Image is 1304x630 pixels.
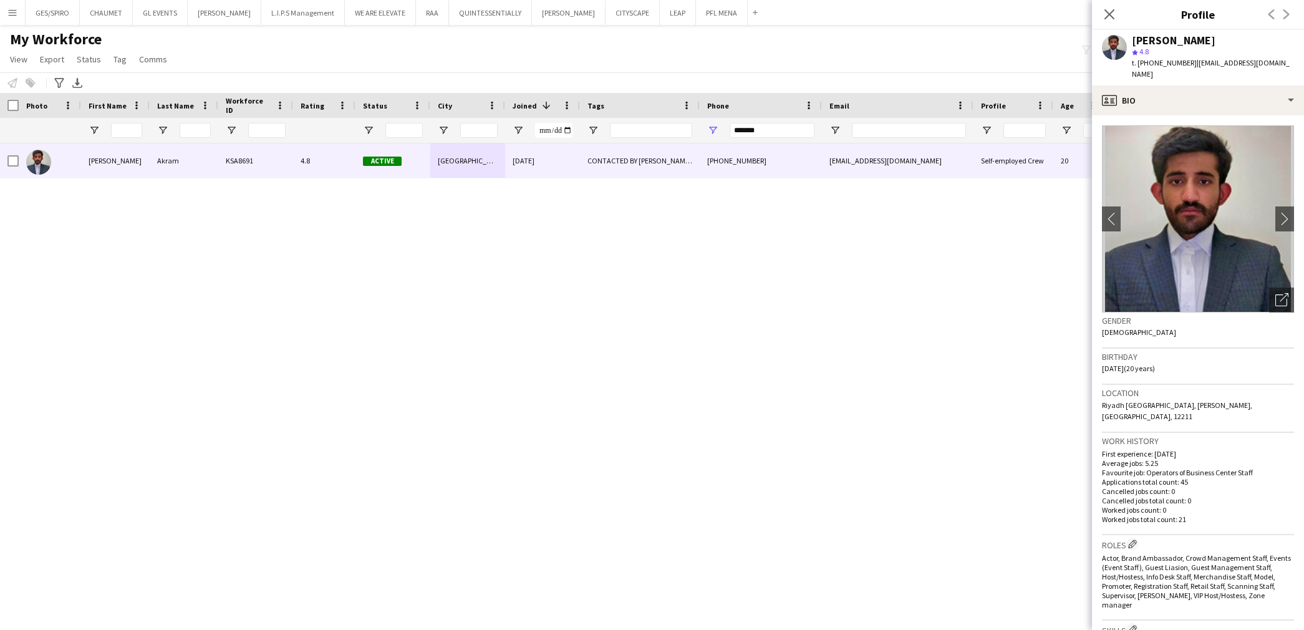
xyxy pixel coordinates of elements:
button: WE ARE ELEVATE [345,1,416,25]
button: CITYSCAPE [606,1,660,25]
h3: Birthday [1102,351,1294,362]
span: Workforce ID [226,96,271,115]
h3: Work history [1102,435,1294,447]
span: 4.8 [1139,47,1149,56]
div: 4.8 [293,143,355,178]
div: 20 [1053,143,1106,178]
input: Phone Filter Input [730,123,814,138]
div: [PHONE_NUMBER] [700,143,822,178]
button: LEAP [660,1,696,25]
button: Open Filter Menu [157,125,168,136]
span: Profile [981,101,1006,110]
span: Status [77,54,101,65]
p: Cancelled jobs total count: 0 [1102,496,1294,505]
span: Riyadh [GEOGRAPHIC_DATA], [PERSON_NAME], [GEOGRAPHIC_DATA], 12211 [1102,400,1252,421]
h3: Profile [1092,6,1304,22]
span: Export [40,54,64,65]
a: Comms [134,51,172,67]
span: Joined [513,101,537,110]
button: CHAUMET [80,1,133,25]
input: Last Name Filter Input [180,123,211,138]
div: Akram [150,143,218,178]
span: Photo [26,101,47,110]
input: Workforce ID Filter Input [248,123,286,138]
button: [PERSON_NAME] [188,1,261,25]
span: First Name [89,101,127,110]
input: First Name Filter Input [111,123,142,138]
p: Worked jobs count: 0 [1102,505,1294,515]
button: Open Filter Menu [707,125,718,136]
p: First experience: [DATE] [1102,449,1294,458]
span: Status [363,101,387,110]
a: Status [72,51,106,67]
span: Last Name [157,101,194,110]
span: [DEMOGRAPHIC_DATA] [1102,327,1176,337]
button: Open Filter Menu [226,125,237,136]
span: View [10,54,27,65]
span: City [438,101,452,110]
span: t. [PHONE_NUMBER] [1132,58,1197,67]
p: Applications total count: 45 [1102,477,1294,487]
input: City Filter Input [460,123,498,138]
div: [EMAIL_ADDRESS][DOMAIN_NAME] [822,143,973,178]
button: PFL MENA [696,1,748,25]
input: Status Filter Input [385,123,423,138]
span: Comms [139,54,167,65]
div: Open photos pop-in [1269,288,1294,313]
p: Cancelled jobs count: 0 [1102,487,1294,496]
button: Open Filter Menu [89,125,100,136]
p: Average jobs: 5.25 [1102,458,1294,468]
input: Profile Filter Input [1003,123,1046,138]
div: Self-employed Crew [973,143,1053,178]
button: QUINTESSENTIALLY [449,1,532,25]
button: GES/SPIRO [26,1,80,25]
span: | [EMAIL_ADDRESS][DOMAIN_NAME] [1132,58,1290,79]
button: Open Filter Menu [363,125,374,136]
div: CONTACTED BY [PERSON_NAME], ENGLISH ++, [PERSON_NAME] PROFILE, TOP HOST/HOSTESS, TOP PROMOTER, TO... [580,143,700,178]
div: KSA8691 [218,143,293,178]
img: Abdullah Akram [26,150,51,175]
span: [DATE] (20 years) [1102,364,1155,373]
div: Bio [1092,85,1304,115]
button: [PERSON_NAME] [532,1,606,25]
input: Age Filter Input [1083,123,1098,138]
app-action-btn: Export XLSX [70,75,85,90]
button: Open Filter Menu [1061,125,1072,136]
input: Tags Filter Input [610,123,692,138]
button: Open Filter Menu [513,125,524,136]
input: Email Filter Input [852,123,966,138]
button: L.I.P.S Management [261,1,345,25]
span: Rating [301,101,324,110]
button: Open Filter Menu [438,125,449,136]
button: Open Filter Menu [981,125,992,136]
button: Open Filter Menu [829,125,841,136]
a: Export [35,51,69,67]
a: View [5,51,32,67]
span: Active [363,157,402,166]
h3: Location [1102,387,1294,399]
div: [DATE] [505,143,580,178]
div: [GEOGRAPHIC_DATA] [430,143,505,178]
h3: Roles [1102,538,1294,551]
span: Age [1061,101,1074,110]
button: GL EVENTS [133,1,188,25]
img: Crew avatar or photo [1102,125,1294,313]
div: [PERSON_NAME] [81,143,150,178]
span: Email [829,101,849,110]
button: RAA [416,1,449,25]
span: Tag [113,54,127,65]
app-action-btn: Advanced filters [52,75,67,90]
button: Open Filter Menu [587,125,599,136]
span: Actor, Brand Ambassador, Crowd Management Staff, Events (Event Staff), Guest Liasion, Guest Manag... [1102,553,1291,609]
span: Phone [707,101,729,110]
p: Favourite job: Operators of Business Center Staff [1102,468,1294,477]
input: Joined Filter Input [535,123,572,138]
a: Tag [109,51,132,67]
span: My Workforce [10,30,102,49]
p: Worked jobs total count: 21 [1102,515,1294,524]
div: [PERSON_NAME] [1132,35,1215,46]
span: Tags [587,101,604,110]
h3: Gender [1102,315,1294,326]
